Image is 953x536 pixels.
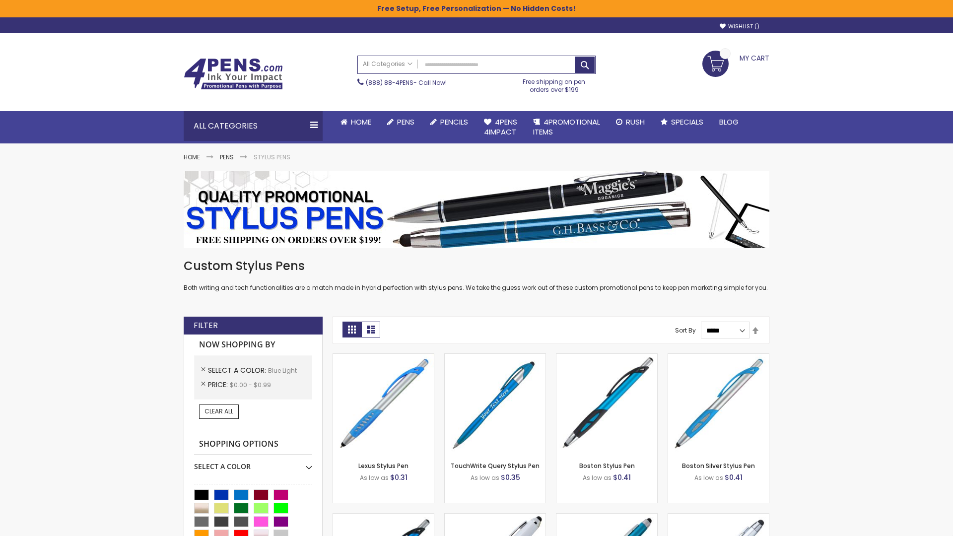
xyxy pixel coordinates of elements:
[422,111,476,133] a: Pencils
[208,365,268,375] span: Select A Color
[184,153,200,161] a: Home
[525,111,608,143] a: 4PROMOTIONALITEMS
[556,353,657,362] a: Boston Stylus Pen-Blue - Light
[653,111,711,133] a: Specials
[626,117,645,127] span: Rush
[390,472,408,482] span: $0.31
[440,117,468,127] span: Pencils
[501,472,520,482] span: $0.35
[194,320,218,331] strong: Filter
[184,111,323,141] div: All Categories
[379,111,422,133] a: Pens
[445,353,545,362] a: TouchWrite Query Stylus Pen-Blue Light
[184,258,769,274] h1: Custom Stylus Pens
[363,60,412,68] span: All Categories
[184,258,769,292] div: Both writing and tech functionalities are a match made in hybrid perfection with stylus pens. We ...
[268,366,297,375] span: Blue Light
[194,434,312,455] strong: Shopping Options
[725,472,743,482] span: $0.41
[579,462,635,470] a: Boston Stylus Pen
[333,513,434,522] a: Lexus Metallic Stylus Pen-Blue - Light
[711,111,747,133] a: Blog
[556,513,657,522] a: Lory Metallic Stylus Pen-Blue - Light
[333,354,434,455] img: Lexus Stylus Pen-Blue - Light
[184,171,769,248] img: Stylus Pens
[366,78,447,87] span: - Call Now!
[476,111,525,143] a: 4Pens4impact
[358,56,417,72] a: All Categories
[608,111,653,133] a: Rush
[333,111,379,133] a: Home
[451,462,540,470] a: TouchWrite Query Stylus Pen
[230,381,271,389] span: $0.00 - $0.99
[445,354,545,455] img: TouchWrite Query Stylus Pen-Blue Light
[556,354,657,455] img: Boston Stylus Pen-Blue - Light
[719,117,739,127] span: Blog
[668,513,769,522] a: Silver Cool Grip Stylus Pen-Blue - Light
[668,353,769,362] a: Boston Silver Stylus Pen-Blue - Light
[184,58,283,90] img: 4Pens Custom Pens and Promotional Products
[254,153,290,161] strong: Stylus Pens
[720,23,759,30] a: Wishlist
[366,78,413,87] a: (888) 88-4PENS
[351,117,371,127] span: Home
[204,407,233,415] span: Clear All
[613,472,631,482] span: $0.41
[445,513,545,522] a: Kimberly Logo Stylus Pens-LT-Blue
[360,473,389,482] span: As low as
[333,353,434,362] a: Lexus Stylus Pen-Blue - Light
[358,462,408,470] a: Lexus Stylus Pen
[513,74,596,94] div: Free shipping on pen orders over $199
[220,153,234,161] a: Pens
[675,326,696,335] label: Sort By
[208,380,230,390] span: Price
[194,335,312,355] strong: Now Shopping by
[694,473,723,482] span: As low as
[671,117,703,127] span: Specials
[397,117,414,127] span: Pens
[533,117,600,137] span: 4PROMOTIONAL ITEMS
[484,117,517,137] span: 4Pens 4impact
[471,473,499,482] span: As low as
[583,473,612,482] span: As low as
[682,462,755,470] a: Boston Silver Stylus Pen
[668,354,769,455] img: Boston Silver Stylus Pen-Blue - Light
[194,455,312,471] div: Select A Color
[342,322,361,337] strong: Grid
[199,404,239,418] a: Clear All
